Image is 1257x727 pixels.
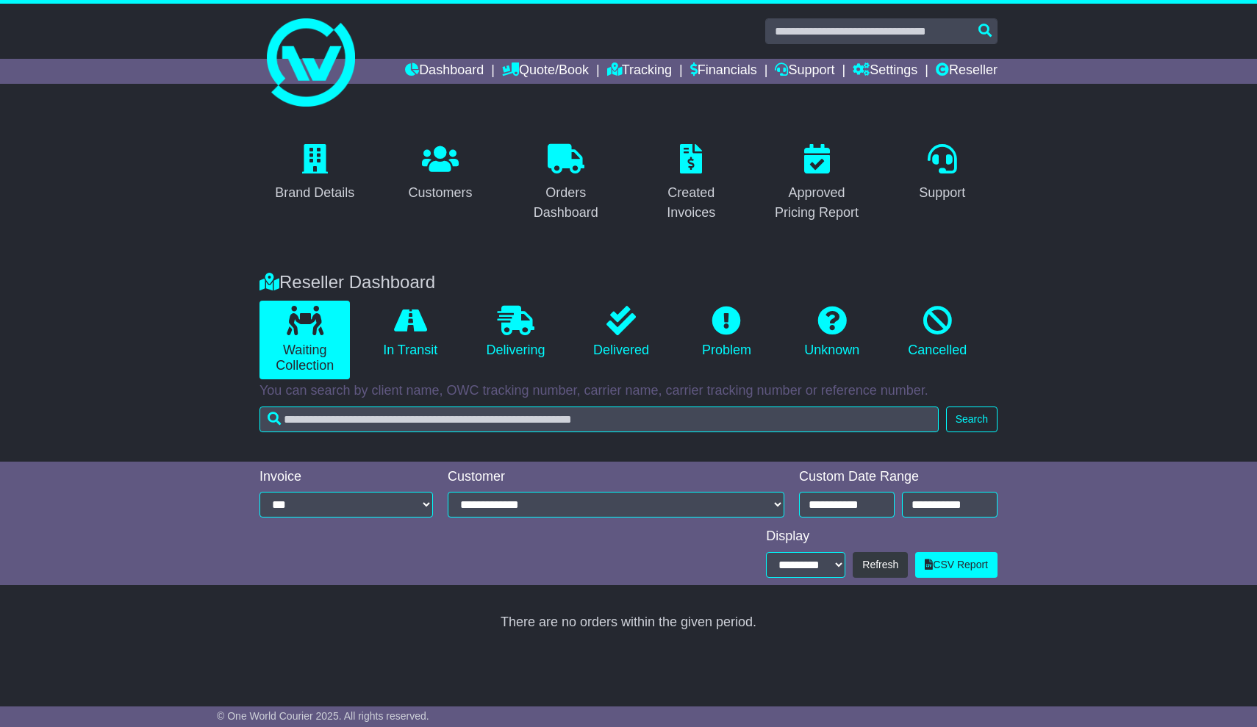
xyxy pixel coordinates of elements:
[520,183,612,223] div: Orders Dashboard
[448,469,784,485] div: Customer
[919,183,965,203] div: Support
[408,183,472,203] div: Customers
[799,469,998,485] div: Custom Date Range
[275,183,354,203] div: Brand Details
[771,183,863,223] div: Approved Pricing Report
[853,552,908,578] button: Refresh
[510,139,621,228] a: Orders Dashboard
[909,139,975,208] a: Support
[470,301,561,364] a: Delivering
[690,59,757,84] a: Financials
[636,139,747,228] a: Created Invoices
[766,529,998,545] div: Display
[502,59,589,84] a: Quote/Book
[265,139,364,208] a: Brand Details
[762,139,873,228] a: Approved Pricing Report
[946,407,998,432] button: Search
[936,59,998,84] a: Reseller
[398,139,481,208] a: Customers
[892,301,983,364] a: Cancelled
[365,301,455,364] a: In Transit
[259,383,998,399] p: You can search by client name, OWC tracking number, carrier name, carrier tracking number or refe...
[645,183,737,223] div: Created Invoices
[405,59,484,84] a: Dashboard
[259,469,433,485] div: Invoice
[252,272,1005,293] div: Reseller Dashboard
[607,59,672,84] a: Tracking
[259,301,350,379] a: Waiting Collection
[915,552,998,578] a: CSV Report
[787,301,877,364] a: Unknown
[259,615,998,631] div: There are no orders within the given period.
[853,59,917,84] a: Settings
[576,301,666,364] a: Delivered
[775,59,834,84] a: Support
[217,710,429,722] span: © One World Courier 2025. All rights reserved.
[681,301,772,364] a: Problem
